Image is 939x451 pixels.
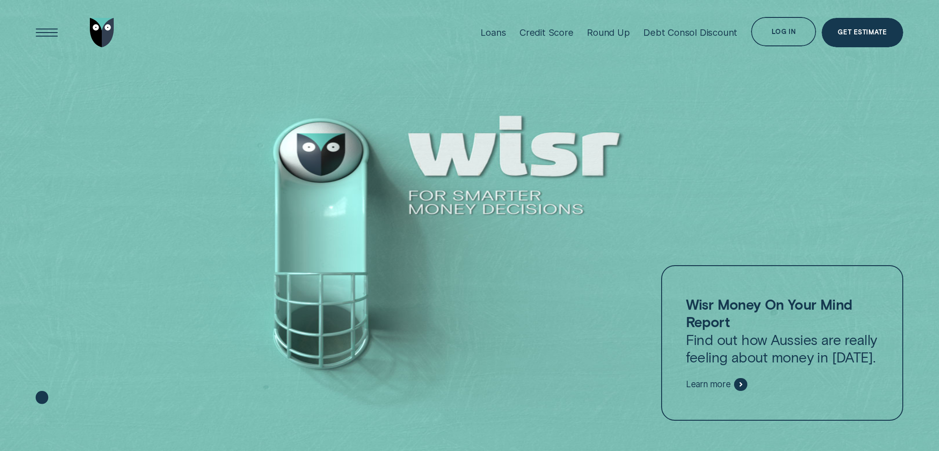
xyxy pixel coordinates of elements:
[32,18,61,47] button: Open Menu
[90,18,114,47] img: Wisr
[686,295,852,330] strong: Wisr Money On Your Mind Report
[481,27,506,38] div: Loans
[587,27,630,38] div: Round Up
[751,17,816,46] button: Log in
[661,265,903,421] a: Wisr Money On Your Mind ReportFind out how Aussies are really feeling about money in [DATE].Learn...
[519,27,574,38] div: Credit Score
[686,379,731,390] span: Learn more
[643,27,737,38] div: Debt Consol Discount
[686,295,879,366] p: Find out how Aussies are really feeling about money in [DATE].
[822,18,903,47] a: Get Estimate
